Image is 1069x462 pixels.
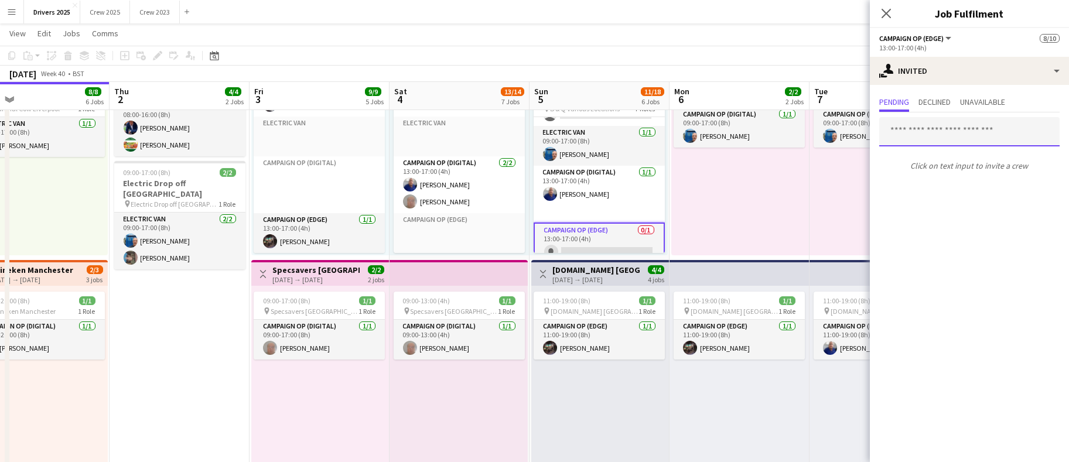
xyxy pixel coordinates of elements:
app-card-role-placeholder: Campaign Op (Edge) [394,213,525,253]
span: 2 [112,93,129,106]
span: 1/1 [779,296,795,305]
app-card-role: Campaign Op (Digital)1/109:00-13:00 (4h)[PERSON_NAME] [394,320,525,360]
span: 1 Role [358,307,375,316]
span: 2/2 [785,87,801,96]
app-card-role: Campaign Op (Edge)0/113:00-17:00 (4h) [534,223,665,265]
span: 5 [532,93,548,106]
a: Edit [33,26,56,41]
h3: Job Fulfilment [870,6,1069,21]
app-card-role: Campaign Op (Digital)1/109:00-17:00 (8h)[PERSON_NAME] [254,320,385,360]
span: 7 [812,93,828,106]
span: Pending [879,98,909,106]
span: [DOMAIN_NAME] [GEOGRAPHIC_DATA] [831,307,918,316]
app-card-role: Electric Van1/109:00-17:00 (8h)[PERSON_NAME] [534,126,665,166]
button: Drivers 2025 [24,1,80,23]
span: Unavailable [960,98,1005,106]
div: 4 jobs [648,274,664,284]
div: 7 Jobs [501,97,524,106]
div: 09:00-17:00 (8h)5/5 B & Q Various Locations4 RolesCampaign Op (Edge)1/109:00-17:00 (8h)[PERSON_NA... [254,80,385,253]
span: 1/1 [359,296,375,305]
app-job-card: 09:00-17:00 (8h)1/1 BBC Birmngham1 RoleCampaign Op (Digital)1/109:00-17:00 (8h)[PERSON_NAME] [814,80,945,148]
span: Comms [92,28,118,39]
div: [DATE] → [DATE] [552,275,640,284]
span: 1 Role [78,307,95,316]
span: Sat [394,86,407,97]
app-job-card: 09:00-17:00 (8h)1/1 BBC Birmngham1 RoleCampaign Op (Digital)1/109:00-17:00 (8h)[PERSON_NAME] [674,80,805,148]
span: Specsavers [GEOGRAPHIC_DATA] [271,307,358,316]
div: 2 Jobs [226,97,244,106]
span: 8/10 [1040,34,1060,43]
span: 1 Role [498,307,515,316]
span: 1 Role [638,307,655,316]
div: 2 jobs [368,274,384,284]
span: 11:00-19:00 (8h) [543,296,590,305]
a: View [5,26,30,41]
div: 6 Jobs [641,97,664,106]
span: 1 Role [219,200,236,208]
span: 09:00-17:00 (8h) [263,296,310,305]
div: Updated09:00-17:00 (8h)8/10 B & Q Various Locations7 RolesCampaign Op (Edge)1I0/109:00-13:00 (4h)... [534,80,665,253]
a: Jobs [58,26,85,41]
app-card-role: Campaign Op (Digital)1/109:00-17:00 (8h)[PERSON_NAME] [814,108,945,148]
app-job-card: 11:00-19:00 (8h)1/1 [DOMAIN_NAME] [GEOGRAPHIC_DATA]1 RoleCampaign Op (Edge)1/111:00-19:00 (8h)[PE... [814,292,945,360]
span: Declined [918,98,951,106]
app-card-role: Campaign Op (Edge)1/113:00-17:00 (4h)[PERSON_NAME] [254,213,385,253]
span: 09:00-17:00 (8h) [124,168,171,177]
span: 09:00-13:00 (4h) [403,296,450,305]
app-job-card: 11:00-19:00 (8h)1/1 [DOMAIN_NAME] [GEOGRAPHIC_DATA]1 RoleCampaign Op (Edge)1/111:00-19:00 (8h)[PE... [674,292,805,360]
span: Sun [534,86,548,97]
app-card-role: Electric Van2/208:00-16:00 (8h)[PERSON_NAME][PERSON_NAME] [114,100,245,156]
span: 11:00-19:00 (8h) [823,296,870,305]
span: [DOMAIN_NAME] [GEOGRAPHIC_DATA] [551,307,638,316]
span: 3 [252,93,264,106]
span: 9/9 [365,87,381,96]
app-card-role: Electric Van2/209:00-17:00 (8h)[PERSON_NAME][PERSON_NAME] [114,213,245,269]
span: 13/14 [501,87,524,96]
app-card-role-placeholder: Electric Van [254,117,385,156]
span: Electric Drop off [GEOGRAPHIC_DATA] [131,200,219,208]
p: Click on text input to invite a crew [870,156,1069,176]
h3: Specsavers [GEOGRAPHIC_DATA] [272,265,360,275]
span: Thu [114,86,129,97]
span: 2/3 [87,265,103,274]
span: Jobs [63,28,80,39]
span: 4 [392,93,407,106]
span: 11/18 [641,87,664,96]
app-job-card: 09:00-17:00 (8h)1/1 Specsavers [GEOGRAPHIC_DATA]1 RoleCampaign Op (Digital)1/109:00-17:00 (8h)[PE... [254,292,385,360]
h3: [DOMAIN_NAME] [GEOGRAPHIC_DATA] [552,265,640,275]
span: 11:00-19:00 (8h) [683,296,730,305]
span: 1/1 [499,296,515,305]
div: [DATE] → [DATE] [272,275,360,284]
div: 6 Jobs [86,97,104,106]
div: [DATE] [9,68,36,80]
span: [DOMAIN_NAME] [GEOGRAPHIC_DATA] [691,307,778,316]
span: 1/1 [639,296,655,305]
h3: Electric Drop off [GEOGRAPHIC_DATA] [114,178,245,199]
span: Tue [814,86,828,97]
span: Mon [674,86,689,97]
app-card-role: Campaign Op (Edge)1/111:00-19:00 (8h)[PERSON_NAME] [534,320,665,360]
span: 1/1 [79,296,95,305]
div: 11:00-19:00 (8h)1/1 [DOMAIN_NAME] [GEOGRAPHIC_DATA]1 RoleCampaign Op (Edge)1/111:00-19:00 (8h)[PE... [534,292,665,360]
span: Specsavers [GEOGRAPHIC_DATA] [411,307,498,316]
span: 1 Role [778,307,795,316]
app-job-card: 09:00-17:00 (8h)6/6 B & Q Various Locations3 RolesCampaign Op (Edge)Electric VanCampaign Op (Digi... [394,80,525,253]
app-card-role-placeholder: Electric Van [394,117,525,156]
div: Invited [870,57,1069,85]
app-card-role-placeholder: Campaign Op (Digital) [254,156,385,213]
app-job-card: 09:00-17:00 (8h)2/2Electric Drop off [GEOGRAPHIC_DATA] Electric Drop off [GEOGRAPHIC_DATA]1 RoleE... [114,161,245,269]
span: 2/2 [368,265,384,274]
span: 8/8 [85,87,101,96]
span: 6 [672,93,689,106]
span: 2/2 [220,168,236,177]
app-card-role: Campaign Op (Digital)1/113:00-17:00 (4h)[PERSON_NAME] [534,166,665,223]
button: Crew 2025 [80,1,130,23]
span: View [9,28,26,39]
app-card-role: Campaign Op (Digital)2/213:00-17:00 (4h)[PERSON_NAME][PERSON_NAME] [394,156,525,213]
span: Week 40 [39,69,68,78]
app-card-role: Campaign Op (Edge)1/111:00-19:00 (8h)[PERSON_NAME] [814,320,945,360]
